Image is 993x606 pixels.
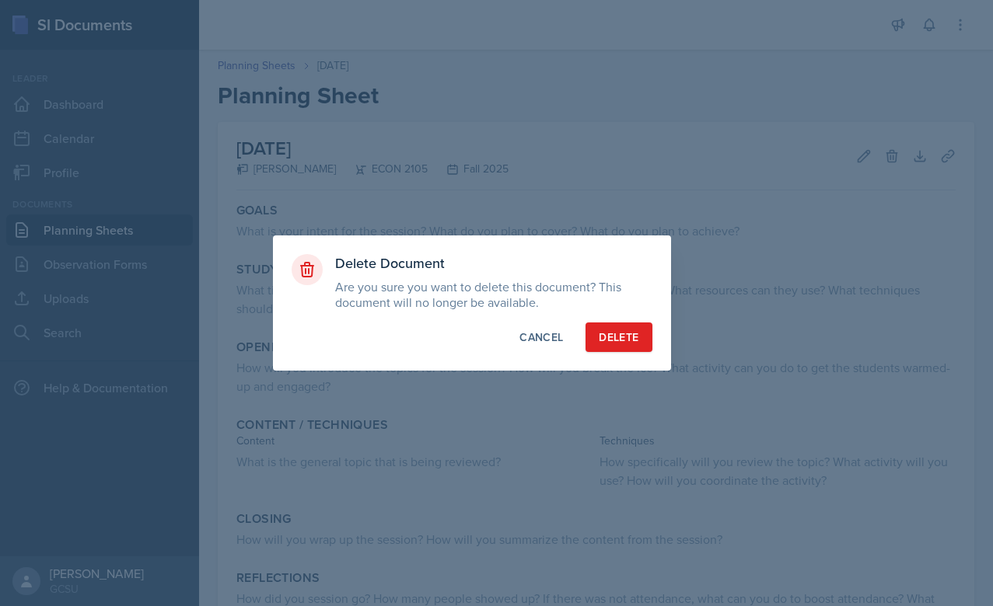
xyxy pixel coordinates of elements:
[335,279,652,310] p: Are you sure you want to delete this document? This document will no longer be available.
[599,329,638,345] div: Delete
[335,254,652,273] h3: Delete Document
[506,322,576,352] button: Cancel
[586,322,652,352] button: Delete
[519,329,563,345] div: Cancel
